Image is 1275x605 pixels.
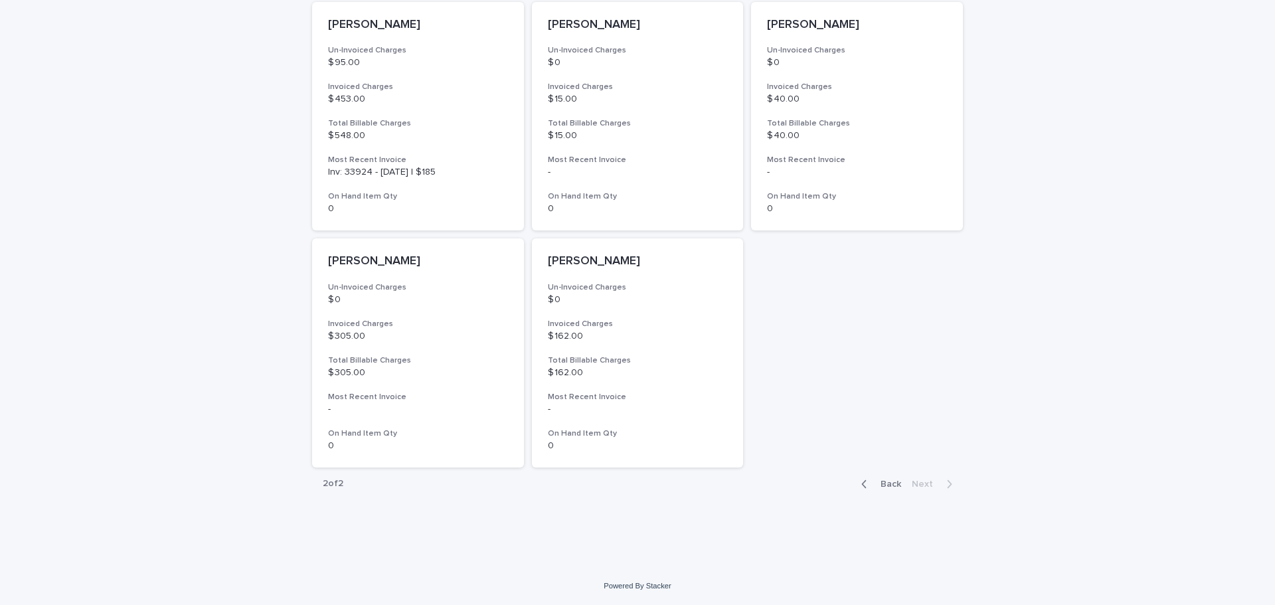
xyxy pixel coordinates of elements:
[328,428,508,439] h3: On Hand Item Qty
[328,118,508,129] h3: Total Billable Charges
[328,294,508,305] p: $ 0
[548,355,728,366] h3: Total Billable Charges
[548,130,728,141] p: $ 15.00
[548,367,728,379] p: $ 162.00
[328,130,508,141] p: $ 548.00
[328,319,508,329] h3: Invoiced Charges
[328,82,508,92] h3: Invoiced Charges
[548,203,728,215] p: 0
[548,440,728,452] p: 0
[328,191,508,202] h3: On Hand Item Qty
[767,203,947,215] p: 0
[328,404,508,415] p: -
[328,367,508,379] p: $ 305.00
[767,130,947,141] p: $ 40.00
[328,331,508,342] p: $ 305.00
[548,57,728,68] p: $ 0
[328,18,508,33] p: [PERSON_NAME]
[548,191,728,202] h3: On Hand Item Qty
[548,404,728,415] p: -
[328,254,508,269] p: [PERSON_NAME]
[328,440,508,452] p: 0
[548,294,728,305] p: $ 0
[767,191,947,202] h3: On Hand Item Qty
[532,238,744,468] a: [PERSON_NAME]Un-Invoiced Charges$ 0Invoiced Charges$ 162.00Total Billable Charges$ 162.00Most Rec...
[767,167,947,178] p: -
[548,94,728,105] p: $ 15.00
[328,45,508,56] h3: Un-Invoiced Charges
[548,118,728,129] h3: Total Billable Charges
[328,392,508,402] h3: Most Recent Invoice
[767,82,947,92] h3: Invoiced Charges
[328,167,508,178] p: Inv: 33924 - [DATE] | $185
[328,203,508,215] p: 0
[548,45,728,56] h3: Un-Invoiced Charges
[548,428,728,439] h3: On Hand Item Qty
[548,254,728,269] p: [PERSON_NAME]
[532,2,744,231] a: [PERSON_NAME]Un-Invoiced Charges$ 0Invoiced Charges$ 15.00Total Billable Charges$ 15.00Most Recen...
[548,155,728,165] h3: Most Recent Invoice
[548,167,728,178] p: -
[912,479,941,489] span: Next
[751,2,963,231] a: [PERSON_NAME]Un-Invoiced Charges$ 0Invoiced Charges$ 40.00Total Billable Charges$ 40.00Most Recen...
[548,82,728,92] h3: Invoiced Charges
[312,2,524,231] a: [PERSON_NAME]Un-Invoiced Charges$ 95.00Invoiced Charges$ 453.00Total Billable Charges$ 548.00Most...
[767,94,947,105] p: $ 40.00
[328,155,508,165] h3: Most Recent Invoice
[548,282,728,293] h3: Un-Invoiced Charges
[906,478,963,490] button: Next
[328,355,508,366] h3: Total Billable Charges
[851,478,906,490] button: Back
[328,94,508,105] p: $ 453.00
[548,331,728,342] p: $ 162.00
[767,18,947,33] p: [PERSON_NAME]
[312,238,524,468] a: [PERSON_NAME]Un-Invoiced Charges$ 0Invoiced Charges$ 305.00Total Billable Charges$ 305.00Most Rec...
[767,118,947,129] h3: Total Billable Charges
[548,392,728,402] h3: Most Recent Invoice
[767,57,947,68] p: $ 0
[548,319,728,329] h3: Invoiced Charges
[328,282,508,293] h3: Un-Invoiced Charges
[873,479,901,489] span: Back
[767,45,947,56] h3: Un-Invoiced Charges
[604,582,671,590] a: Powered By Stacker
[548,18,728,33] p: [PERSON_NAME]
[767,155,947,165] h3: Most Recent Invoice
[312,468,354,500] p: 2 of 2
[328,57,508,68] p: $ 95.00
